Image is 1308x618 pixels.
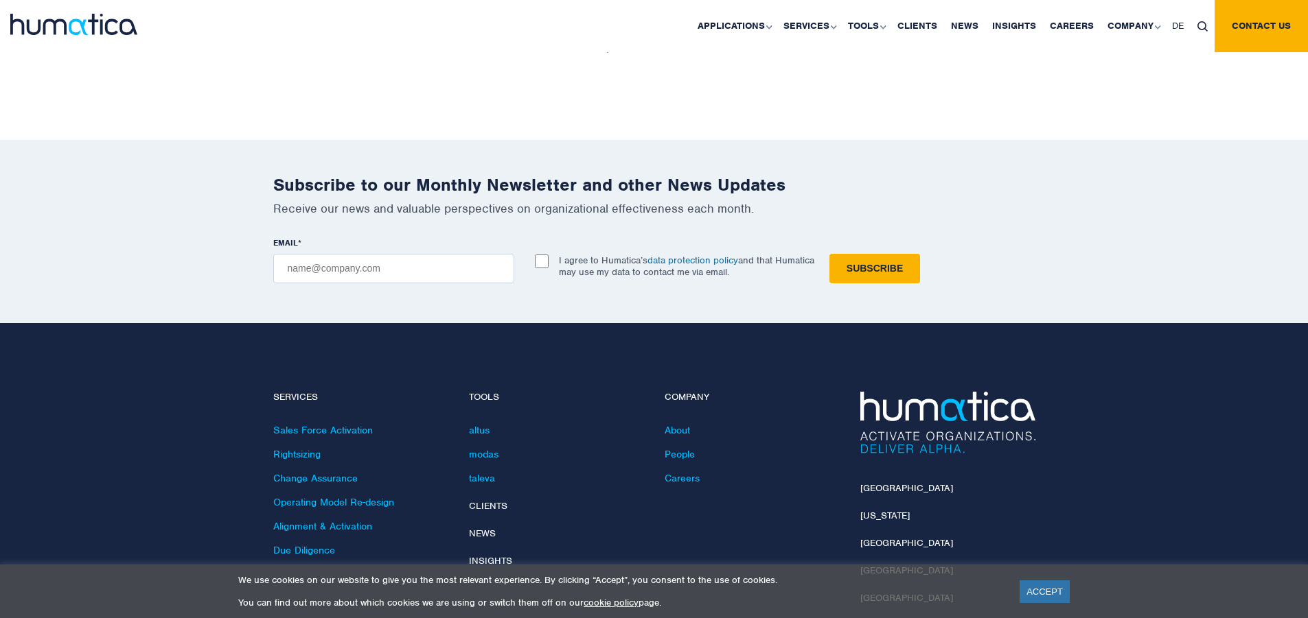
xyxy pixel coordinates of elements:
a: [GEOGRAPHIC_DATA] [860,482,953,494]
a: Insights [469,555,512,567]
a: Operating Model Re-design [273,496,394,508]
p: I agree to Humatica’s and that Humatica may use my data to contact me via email. [559,254,814,278]
p: Receive our news and valuable perspectives on organizational effectiveness each month. [273,201,1035,216]
input: Subscribe [829,254,920,283]
span: DE [1172,20,1184,32]
a: cookie policy [584,597,639,608]
a: modas [469,448,498,460]
a: altus [469,424,490,436]
a: Due Diligence [273,544,335,556]
a: taleva [469,472,495,484]
a: Change Assurance [273,472,358,484]
a: People [665,448,695,460]
img: search_icon [1197,21,1208,32]
a: data protection policy [647,254,738,266]
a: [US_STATE] [860,510,910,521]
img: logo [10,14,137,35]
a: Rightsizing [273,448,321,460]
img: Humatica [860,392,1035,453]
input: I agree to Humatica’sdata protection policyand that Humatica may use my data to contact me via em... [535,254,549,268]
h4: Tools [469,392,644,403]
p: You can find out more about which cookies we are using or switch them off on our page. [238,597,1002,608]
input: name@company.com [273,254,514,283]
h4: Services [273,392,448,403]
h4: Company [665,392,840,403]
a: News [469,527,496,539]
p: We use cookies on our website to give you the most relevant experience. By clicking “Accept”, you... [238,574,1002,586]
a: [GEOGRAPHIC_DATA] [860,537,953,549]
a: Clients [469,500,507,512]
a: ACCEPT [1020,580,1070,603]
a: Sales Force Activation [273,424,373,436]
span: EMAIL [273,237,298,248]
h2: Subscribe to our Monthly Newsletter and other News Updates [273,174,1035,195]
a: Alignment & Activation [273,520,372,532]
a: About [665,424,690,436]
a: Careers [665,472,700,484]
